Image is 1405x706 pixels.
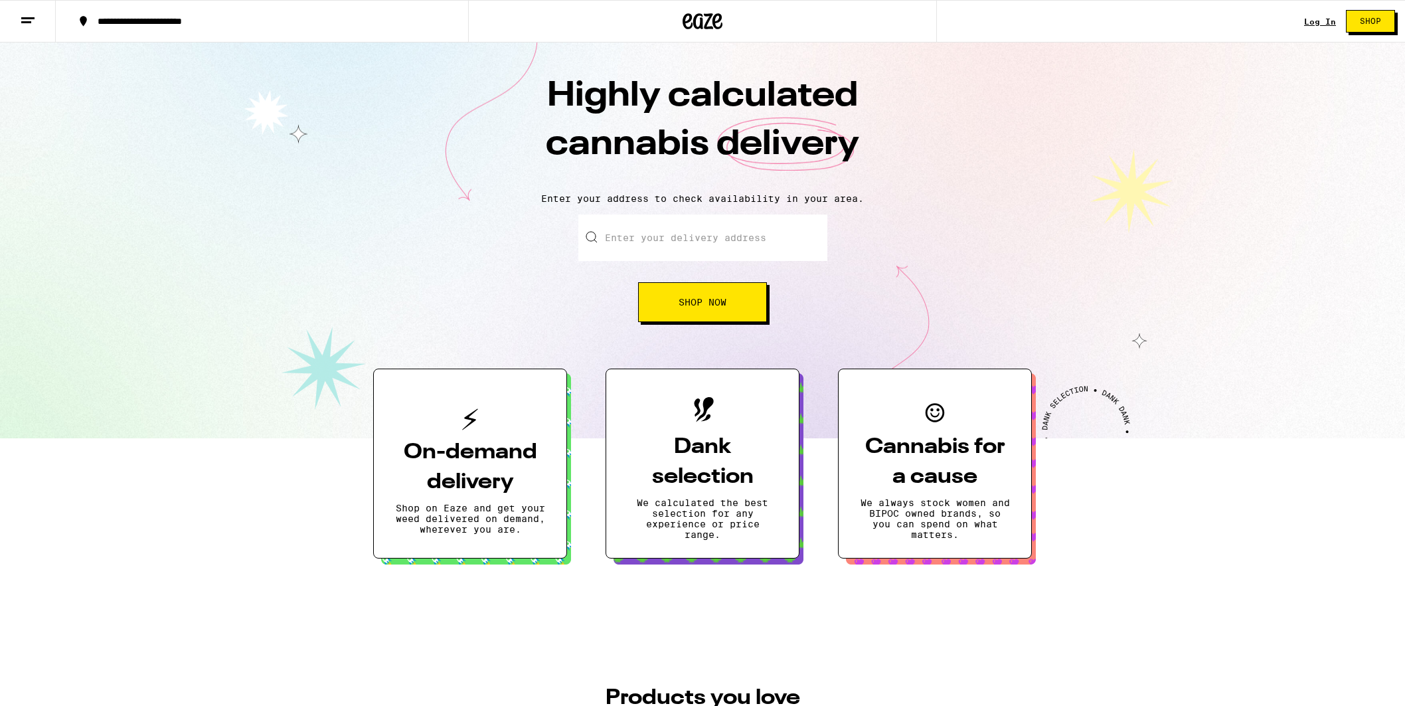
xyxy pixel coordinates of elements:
h3: Dank selection [627,432,778,492]
a: Shop [1336,10,1405,33]
span: Shop Now [679,298,726,307]
a: Log In [1304,17,1336,26]
button: Shop Now [638,282,767,322]
h1: Highly calculated cannabis delivery [470,72,935,183]
h3: Cannabis for a cause [860,432,1010,492]
p: We calculated the best selection for any experience or price range. [627,497,778,540]
input: Enter your delivery address [578,215,827,261]
h3: On-demand delivery [395,438,545,497]
button: Shop [1346,10,1395,33]
button: Cannabis for a causeWe always stock women and BIPOC owned brands, so you can spend on what matters. [838,369,1032,559]
span: Shop [1360,17,1381,25]
button: On-demand deliveryShop on Eaze and get your weed delivered on demand, wherever you are. [373,369,567,559]
p: Enter your address to check availability in your area. [13,193,1392,204]
p: Shop on Eaze and get your weed delivered on demand, wherever you are. [395,503,545,535]
button: Dank selectionWe calculated the best selection for any experience or price range. [606,369,799,559]
p: We always stock women and BIPOC owned brands, so you can spend on what matters. [860,497,1010,540]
